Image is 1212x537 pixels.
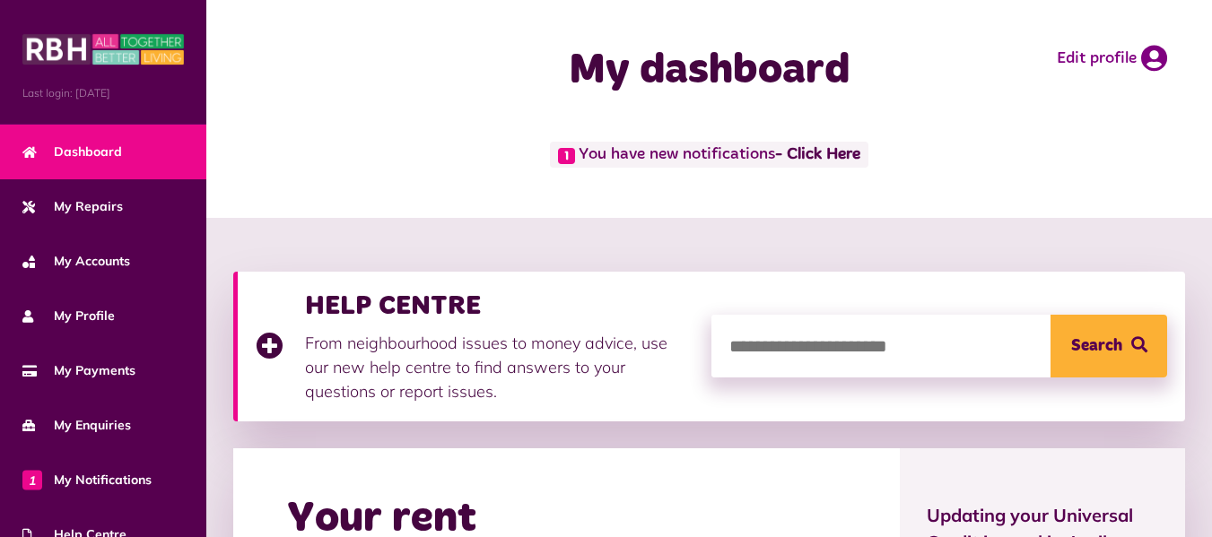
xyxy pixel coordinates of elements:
span: My Payments [22,361,135,380]
h1: My dashboard [475,45,943,97]
span: You have new notifications [550,142,868,168]
button: Search [1051,315,1167,377]
span: My Repairs [22,197,123,216]
a: Edit profile [1057,45,1167,72]
span: 1 [22,470,42,489]
span: 1 [558,148,575,164]
span: My Notifications [22,471,152,489]
span: My Enquiries [22,416,131,435]
p: From neighbourhood issues to money advice, use our new help centre to find answers to your questi... [305,331,693,403]
span: Dashboard [22,143,122,161]
h3: HELP CENTRE [305,290,693,322]
span: Last login: [DATE] [22,85,184,101]
img: MyRBH [22,31,184,67]
span: My Profile [22,307,115,325]
a: - Click Here [775,147,860,163]
span: Search [1071,315,1122,377]
span: My Accounts [22,252,130,271]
